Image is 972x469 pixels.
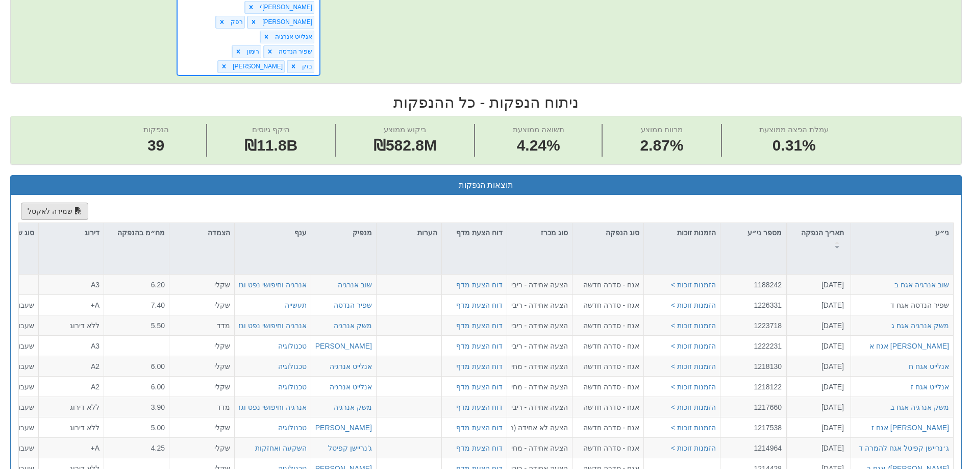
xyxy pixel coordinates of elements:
button: שמירה לאקסל [21,203,88,220]
div: משק אנרגיה [334,320,372,331]
div: אגח - סדרה חדשה [577,300,639,310]
button: תעשייה [285,300,307,310]
a: דוח הצעת מדף [456,342,503,350]
button: שוב אנרגיה אגח ב [894,280,949,290]
div: 1188242 [725,280,782,290]
div: A2 [43,382,99,392]
div: [DATE] [790,402,844,412]
div: אגח - סדרה חדשה [577,361,639,372]
div: שפיר הנדסה [334,300,372,310]
div: אגח - סדרה חדשה [577,341,639,351]
div: סוג הנפקה [572,223,643,242]
button: הזמנות זוכות > [671,361,716,372]
button: אנלייט אגח ז [911,382,949,392]
div: הצעה אחידה - ריבית [511,280,568,290]
a: דוח הצעת מדף [456,383,503,391]
div: טכנולוגיה [278,423,307,433]
div: ללא דירוג [43,320,99,331]
div: הצעה לא אחידה (רק מוסדי) - ריבית [511,423,568,433]
div: רפק [228,16,244,28]
div: A+ [43,443,99,453]
div: אגח - סדרה חדשה [577,402,639,412]
button: [PERSON_NAME] [313,341,372,351]
button: טכנולוגיה [278,341,307,351]
button: אנלייט אגח ח [909,361,949,372]
button: השקעה ואחזקות [255,443,307,453]
button: ג׳נריישן קפיטל אגח להמרה ד [859,443,949,453]
button: אנרגיה וחיפושי נפט וגז [238,320,307,331]
div: הצעה אחידה - מחיר [511,443,568,453]
a: דוח הצעת מדף [456,424,503,432]
div: [PERSON_NAME] אגח ז [871,423,949,433]
div: [DATE] [790,423,844,433]
button: אנרגיה וחיפושי נפט וגז [238,402,307,412]
button: הזמנות זוכות > [671,443,716,453]
div: אגח - סדרה חדשה [577,423,639,433]
div: הערות [377,223,441,242]
a: דוח הצעת מדף [456,403,503,411]
div: תאריך הנפקה [787,223,851,254]
button: הזמנות זוכות > [671,300,716,310]
div: 1222231 [725,341,782,351]
button: משק אנרגיה [334,402,372,412]
div: מח״מ בהנפקה [104,223,169,254]
div: 5.50 [108,320,165,331]
button: משק אנרגיה אגח ג [891,320,949,331]
a: דוח הצעת מדף [456,362,503,371]
div: שקלי [173,423,230,433]
div: שקלי [173,300,230,310]
div: [DATE] [790,320,844,331]
div: 1218130 [725,361,782,372]
div: מספר ני״ע [720,223,786,242]
div: שקלי [173,361,230,372]
div: אנלייט אנרגיה [272,31,314,43]
button: הזמנות זוכות > [671,402,716,412]
div: דוח הצעת מדף [442,223,507,254]
div: הצעה אחידה - ריבית [511,402,568,412]
button: ג'נריישן קפיטל [328,443,372,453]
button: הזמנות זוכות > [671,423,716,433]
div: 1226331 [725,300,782,310]
div: שפיר הנדסה [276,46,314,58]
div: דירוג [39,223,104,242]
div: רימון [244,46,261,58]
button: הזמנות זוכות > [671,320,716,331]
div: [DATE] [790,300,844,310]
div: שפיר הנדסה אגח ד [855,300,949,310]
div: הצמדה [169,223,234,242]
h3: תוצאות הנפקות [18,181,954,190]
button: הזמנות זוכות > [671,341,716,351]
button: משק אנרגיה אגח ב [890,402,949,412]
div: [DATE] [790,382,844,392]
button: אנרגיה וחיפושי נפט וגז [238,280,307,290]
button: [PERSON_NAME] אגח א [869,341,949,351]
span: ביקוש ממוצע [384,125,427,134]
a: דוח הצעת מדף [456,281,503,289]
div: מדד [173,402,230,412]
div: A3 [43,341,99,351]
button: [PERSON_NAME] [313,423,372,433]
div: הצעה אחידה - מחיר [511,361,568,372]
div: A3 [43,280,99,290]
div: [DATE] [790,341,844,351]
div: [PERSON_NAME] [259,16,314,28]
div: אגח - סדרה חדשה [577,443,639,453]
div: הצעה אחידה - ריבית [511,341,568,351]
span: 4.24% [513,135,564,157]
div: [PERSON_NAME] [230,61,284,72]
button: טכנולוגיה [278,361,307,372]
div: הצעה אחידה - מחיר [511,382,568,392]
div: שוב אנרגיה [338,280,372,290]
div: הצעה אחידה - ריבית [511,300,568,310]
div: [DATE] [790,443,844,453]
span: הנפקות [143,125,169,134]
